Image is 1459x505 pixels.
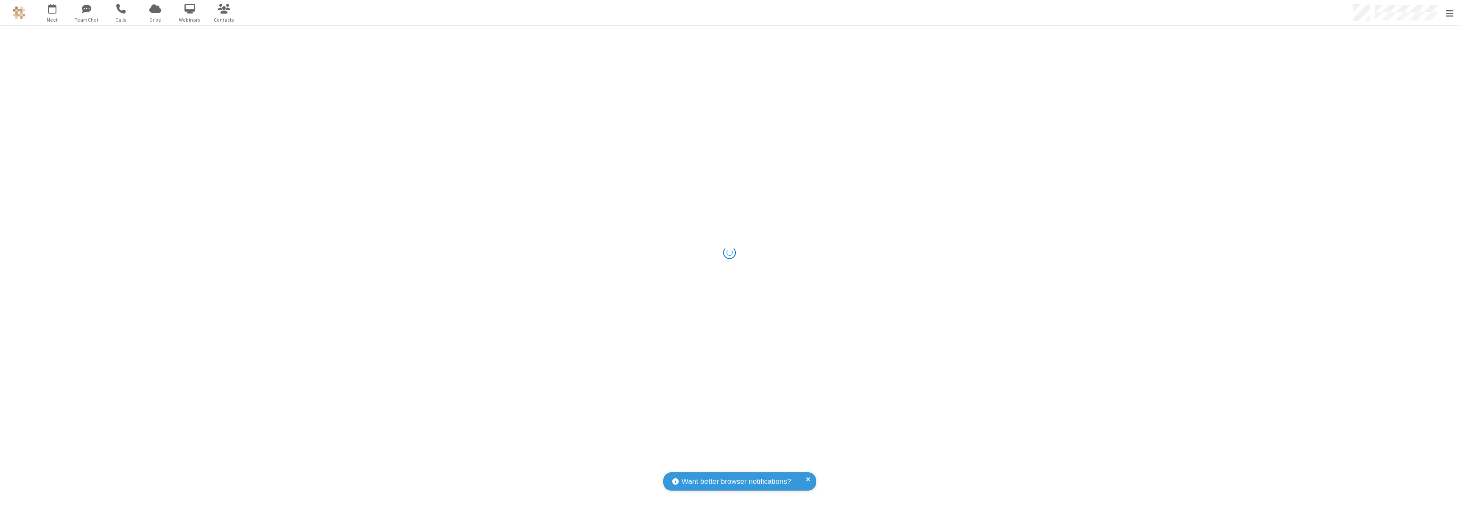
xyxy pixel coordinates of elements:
[174,16,206,24] span: Webinars
[682,476,791,487] span: Want better browser notifications?
[13,6,25,19] img: QA Selenium DO NOT DELETE OR CHANGE
[105,16,137,24] span: Calls
[36,16,68,24] span: Meet
[208,16,240,24] span: Contacts
[71,16,103,24] span: Team Chat
[140,16,171,24] span: Drive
